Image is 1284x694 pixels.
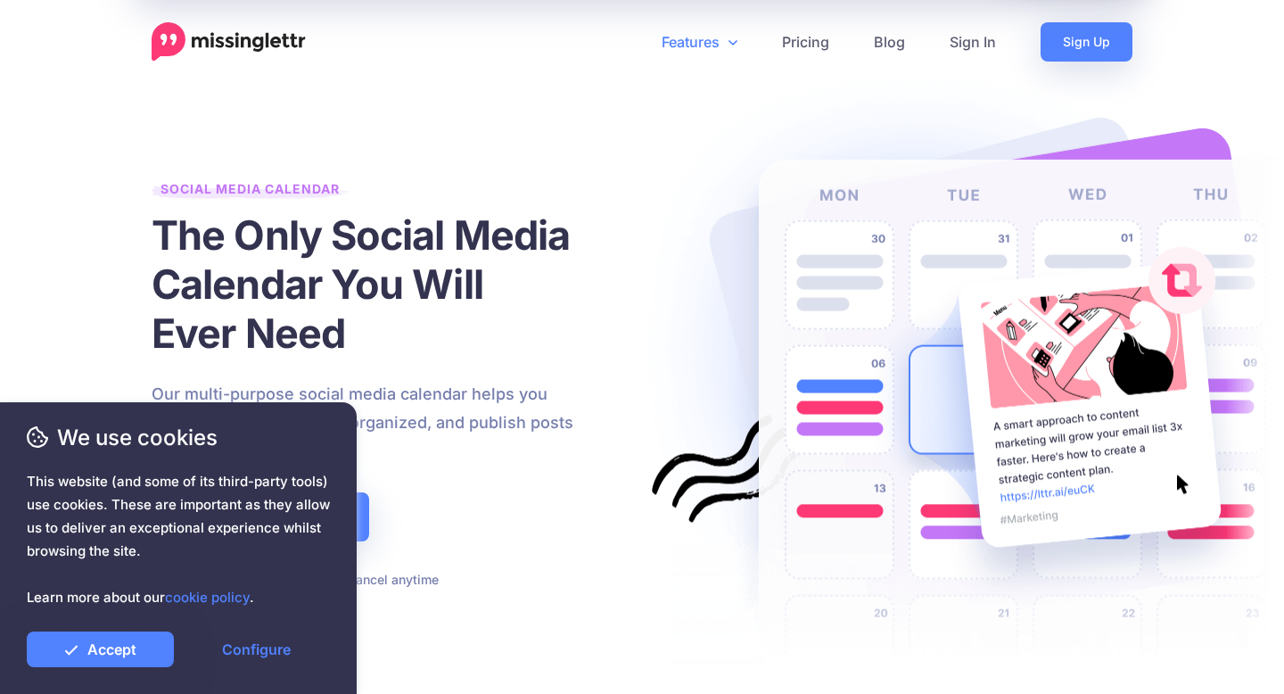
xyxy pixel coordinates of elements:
[27,422,330,453] span: We use cookies
[760,22,852,62] a: Pricing
[1041,22,1132,62] a: Sign Up
[639,22,760,62] a: Features
[27,632,174,667] a: Accept
[152,380,593,466] p: Our multi-purpose social media calendar helps you schedule, automate, stay organized, and publish...
[183,632,330,667] a: Configure
[27,470,330,609] span: This website (and some of its third-party tools) use cookies. These are important as they allow u...
[165,589,250,606] a: cookie policy
[927,22,1018,62] a: Sign In
[152,211,593,358] h1: The Only Social Media Calendar You Will Ever Need
[852,22,927,62] a: Blog
[330,568,439,591] li: Cancel anytime
[152,181,349,205] span: Social Media Calendar
[152,22,306,62] a: Home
